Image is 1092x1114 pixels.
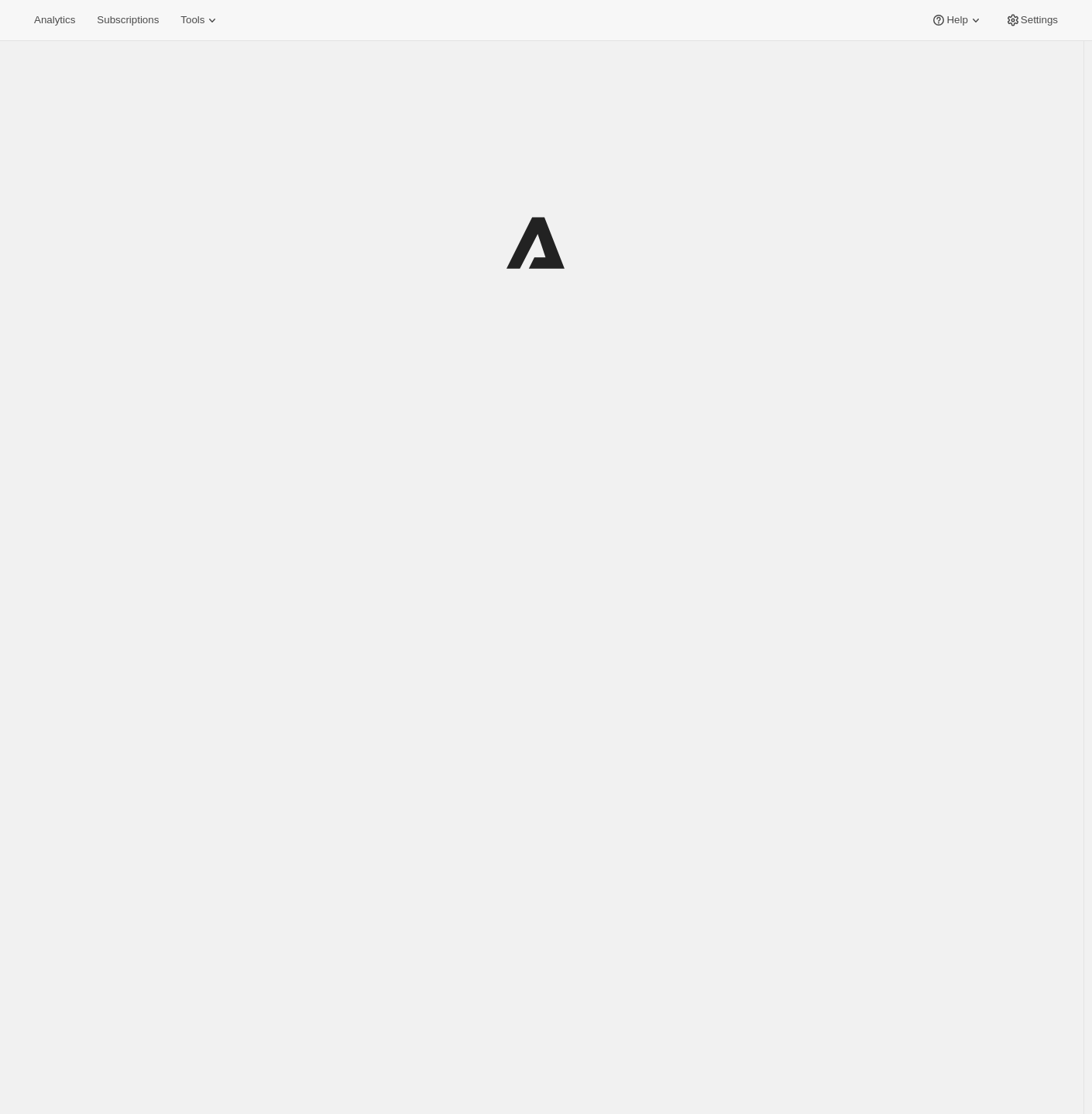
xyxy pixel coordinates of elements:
span: Analytics [34,14,75,26]
span: Tools [180,14,204,26]
button: Settings [996,9,1067,31]
button: Analytics [25,9,84,31]
span: Settings [1021,14,1058,26]
span: Subscriptions [97,14,159,26]
span: Help [946,14,967,26]
button: Tools [171,9,229,31]
button: Subscriptions [88,9,168,31]
button: Help [922,9,992,31]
